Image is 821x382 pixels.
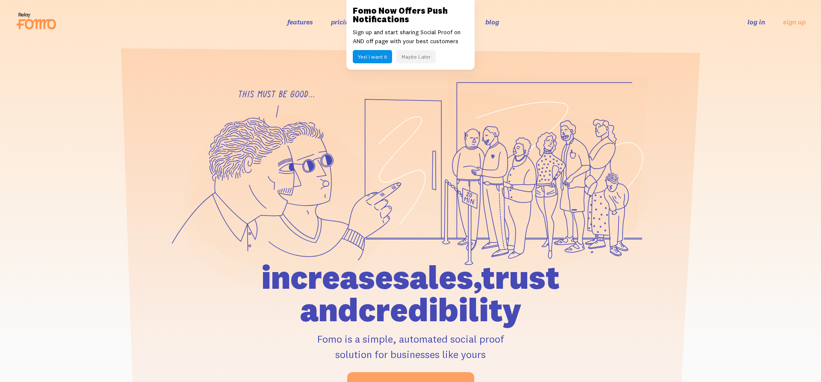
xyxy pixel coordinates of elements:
h3: Fomo Now Offers Push Notifications [353,6,468,24]
p: Sign up and start sharing Social Proof on AND off page with your best customers [353,28,468,46]
p: Fomo is a simple, automated social proof solution for businesses like yours [213,331,608,362]
a: blog [485,18,499,26]
a: pricing [331,18,353,26]
a: log in [747,18,765,26]
button: Yes! I want it [353,50,392,63]
h1: increase sales, trust and credibility [213,261,608,326]
a: features [287,18,313,26]
a: sign up [783,18,806,27]
button: Maybe Later [396,50,436,63]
